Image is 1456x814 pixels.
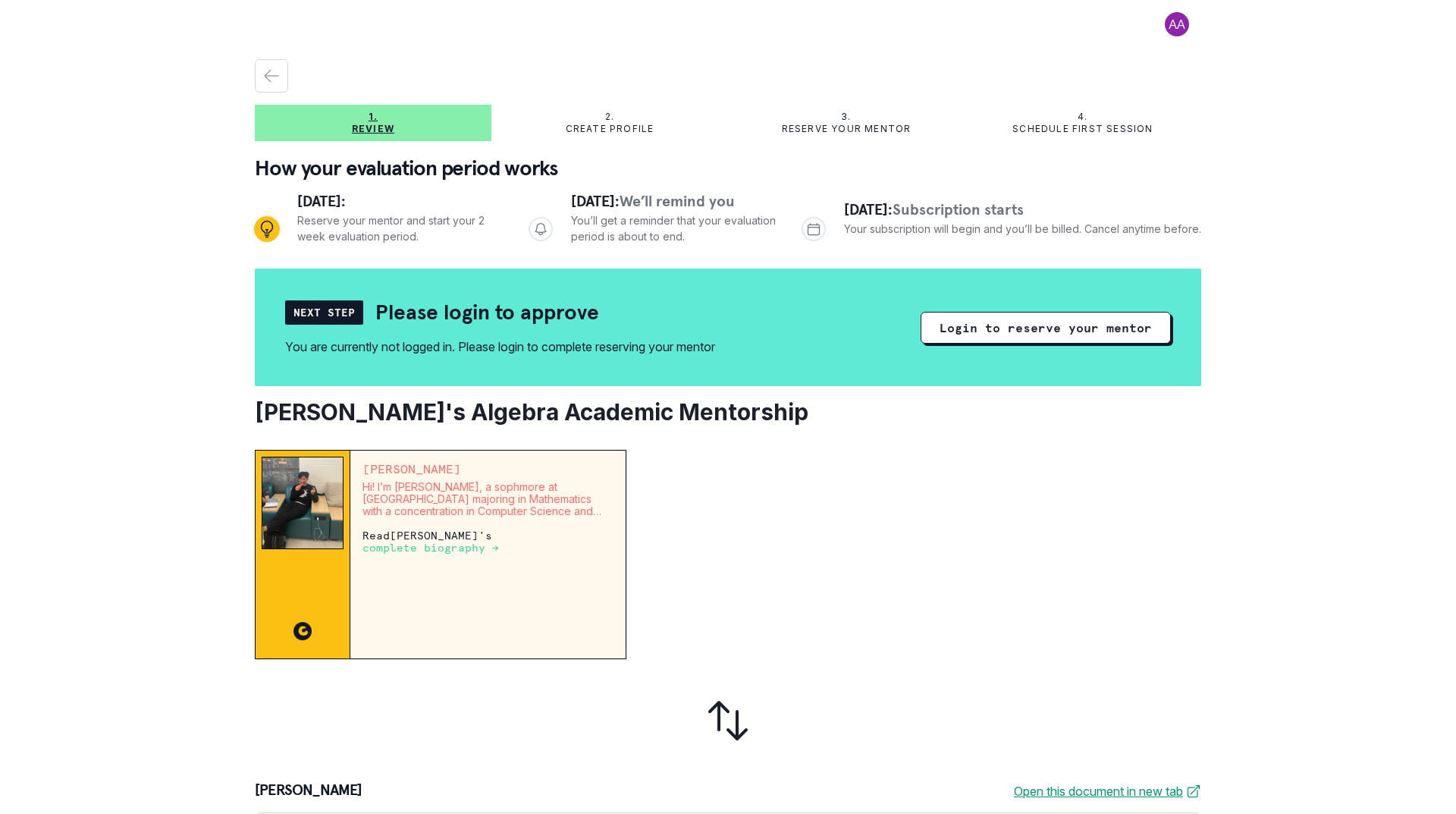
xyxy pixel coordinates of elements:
[297,191,346,211] span: [DATE]:
[620,191,735,211] span: We’ll remind you
[782,123,912,135] p: Reserve your mentor
[362,541,499,554] a: complete biography →
[255,782,362,800] p: [PERSON_NAME]
[921,312,1171,344] button: Login to reserve your mentor
[375,299,599,325] h2: Please login to approve
[293,622,312,640] img: CC image
[841,111,851,123] p: 3.
[285,338,715,356] div: You are currently not logged in. Please login to complete reserving your mentor
[362,481,613,517] p: Hi! I’m [PERSON_NAME], a sophmore at [GEOGRAPHIC_DATA] majoring in Mathematics with a concentrati...
[297,212,504,244] p: Reserve your mentor and start your 2 week evaluation period.
[369,111,378,123] p: 1.
[285,300,363,325] div: Next Step
[255,153,1201,184] p: How your evaluation period works
[893,200,1024,219] span: Subscription starts
[352,123,394,135] p: Review
[1014,782,1201,800] a: Open this document in new tab
[362,463,613,475] p: [PERSON_NAME]
[362,530,613,554] p: Read [PERSON_NAME] 's
[844,200,893,219] span: [DATE]:
[844,221,1201,237] p: Your subscription will begin and you’ll be billed. Cancel anytime before.
[255,190,1201,269] div: Progress
[571,212,778,244] p: You’ll get a reminder that your evaluation period is about to end.
[605,111,614,123] p: 2.
[255,398,1201,426] h2: [PERSON_NAME]'s Algebra Academic Mentorship
[1078,111,1087,123] p: 4.
[1012,123,1153,135] p: Schedule first session
[262,457,344,549] img: Mentor Image
[566,123,654,135] p: Create profile
[1153,12,1201,36] button: profile picture
[362,542,499,554] p: complete biography →
[571,191,620,211] span: [DATE]:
